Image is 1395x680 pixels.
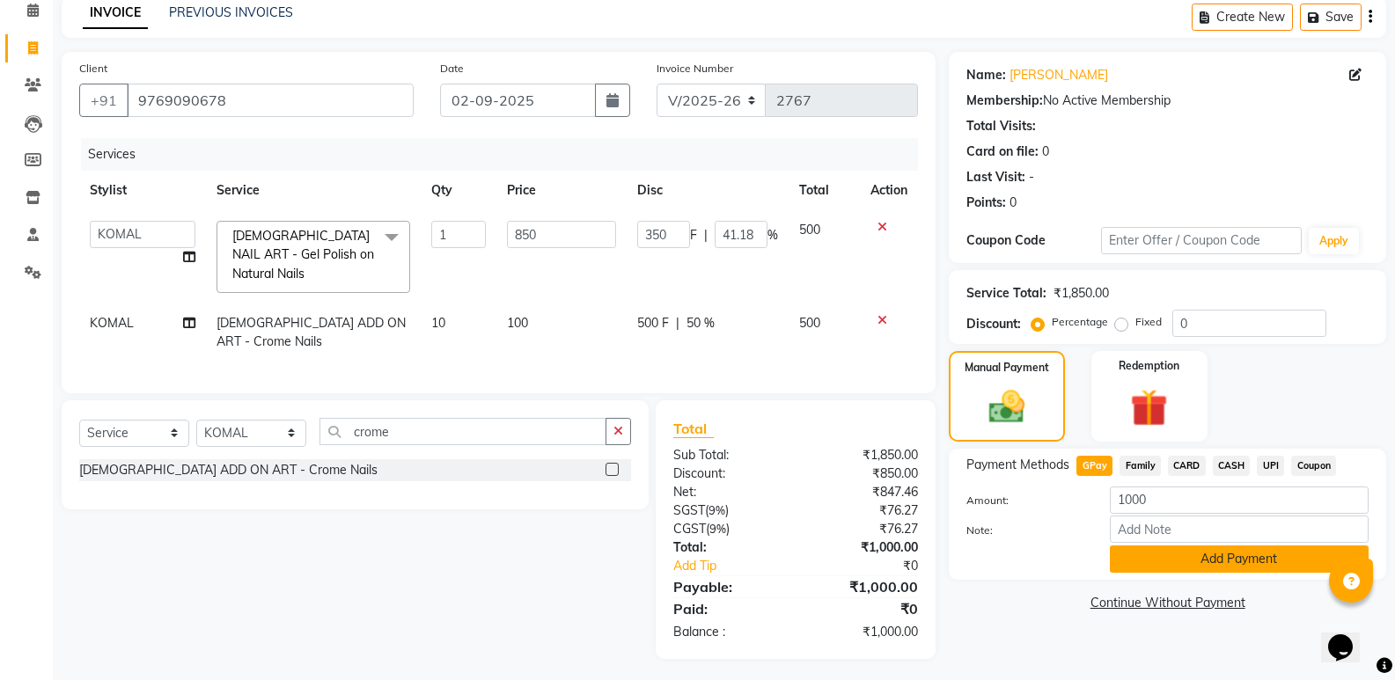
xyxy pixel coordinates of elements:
div: ₹76.27 [796,520,931,538]
div: Service Total: [966,284,1046,303]
div: Membership: [966,91,1043,110]
span: [DEMOGRAPHIC_DATA] NAIL ART - Gel Polish on Natural Nails [232,228,374,282]
input: Add Note [1110,515,1369,543]
th: Action [860,171,918,210]
span: % [767,226,778,245]
input: Enter Offer / Coupon Code [1101,227,1302,254]
label: Date [440,61,464,77]
button: Create New [1192,4,1293,31]
span: 100 [507,315,528,331]
iframe: chat widget [1321,610,1377,662]
label: Redemption [1119,358,1179,374]
div: ₹1,000.00 [796,623,931,641]
span: 50 % [686,314,715,333]
div: Last Visit: [966,168,1025,186]
span: Payment Methods [966,456,1069,474]
span: UPI [1257,456,1284,476]
span: CASH [1213,456,1251,476]
div: Name: [966,66,1006,84]
div: ₹0 [819,557,931,575]
div: ₹1,000.00 [796,538,931,557]
span: 500 [799,315,820,331]
div: ₹76.27 [796,501,931,520]
div: Points: [966,194,1006,212]
div: No Active Membership [966,91,1369,110]
span: Family [1120,456,1161,476]
div: ₹850.00 [796,464,931,483]
button: Apply [1309,228,1359,254]
div: Discount: [660,464,796,483]
label: Fixed [1135,314,1162,330]
div: Balance : [660,623,796,641]
div: Discount: [966,315,1021,333]
span: [DEMOGRAPHIC_DATA] ADD ON ART - Crome Nails [217,315,406,349]
input: Amount [1110,486,1369,514]
span: 9% [709,522,726,536]
button: +91 [79,84,128,117]
span: | [676,314,679,333]
div: Coupon Code [966,231,1100,250]
div: Card on file: [966,143,1039,161]
th: Stylist [79,171,206,210]
div: Paid: [660,598,796,619]
label: Invoice Number [657,61,733,77]
span: CARD [1168,456,1206,476]
div: Payable: [660,576,796,597]
div: ( ) [660,501,796,520]
span: 10 [431,315,445,331]
div: 0 [1010,194,1017,212]
span: CGST [673,521,706,537]
div: Total: [660,538,796,557]
span: GPay [1076,456,1112,476]
div: ₹1,850.00 [1054,284,1109,303]
a: Add Tip [660,557,819,575]
a: Continue Without Payment [952,594,1383,612]
label: Note: [953,523,1096,538]
div: [DEMOGRAPHIC_DATA] ADD ON ART - Crome Nails [79,461,378,479]
th: Disc [627,171,789,210]
button: Save [1300,4,1362,31]
div: Services [81,138,931,171]
div: ₹1,000.00 [796,576,931,597]
span: Coupon [1291,456,1336,476]
th: Price [496,171,627,210]
span: 500 F [637,314,669,333]
div: ₹1,850.00 [796,446,931,464]
img: _gift.svg [1119,384,1179,431]
span: 500 [799,222,820,238]
label: Manual Payment [965,360,1049,376]
div: ₹0 [796,598,931,619]
input: Search or Scan [319,418,606,445]
div: ( ) [660,520,796,538]
span: Total [673,420,714,438]
span: 9% [709,503,725,517]
span: SGST [673,502,705,518]
span: KOMAL [90,315,134,331]
th: Qty [421,171,496,210]
div: Net: [660,483,796,501]
label: Client [79,61,107,77]
label: Amount: [953,493,1096,508]
a: [PERSON_NAME] [1010,66,1108,84]
th: Service [206,171,421,210]
img: _cash.svg [978,386,1036,428]
th: Total [789,171,860,210]
div: Sub Total: [660,446,796,464]
label: Percentage [1052,314,1108,330]
span: | [704,226,708,245]
span: F [690,226,697,245]
a: PREVIOUS INVOICES [169,4,293,20]
div: - [1029,168,1034,186]
input: Search by Name/Mobile/Email/Code [127,84,414,117]
button: Add Payment [1110,545,1369,573]
div: Total Visits: [966,117,1036,135]
div: ₹847.46 [796,483,931,501]
div: 0 [1042,143,1049,161]
a: x [305,266,312,282]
